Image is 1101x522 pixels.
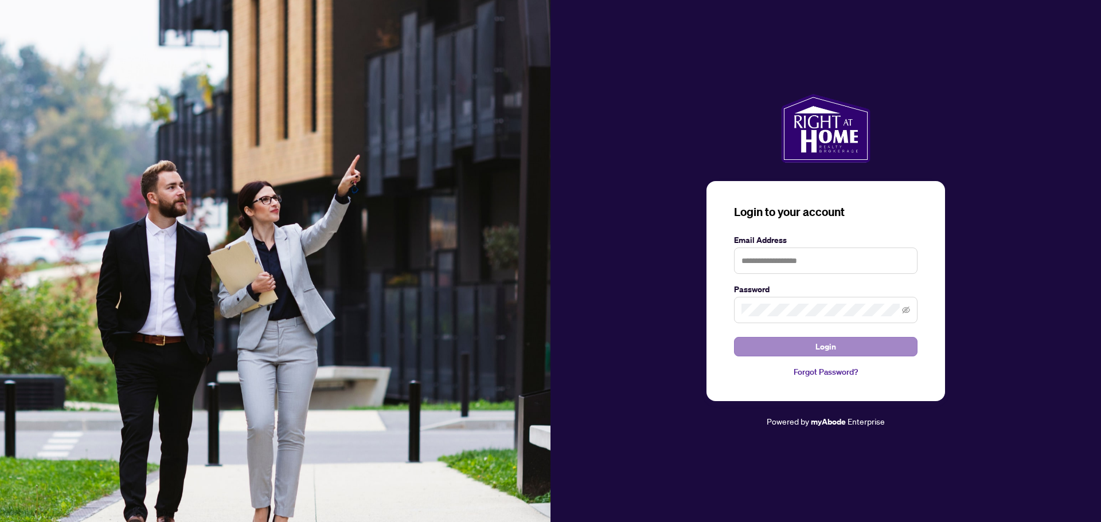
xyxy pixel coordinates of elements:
[734,283,918,296] label: Password
[811,415,846,428] a: myAbode
[848,416,885,426] span: Enterprise
[734,234,918,246] label: Email Address
[734,366,918,378] a: Forgot Password?
[815,337,836,356] span: Login
[781,94,870,163] img: ma-logo
[767,416,809,426] span: Powered by
[734,204,918,220] h3: Login to your account
[902,306,910,314] span: eye-invisible
[734,337,918,356] button: Login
